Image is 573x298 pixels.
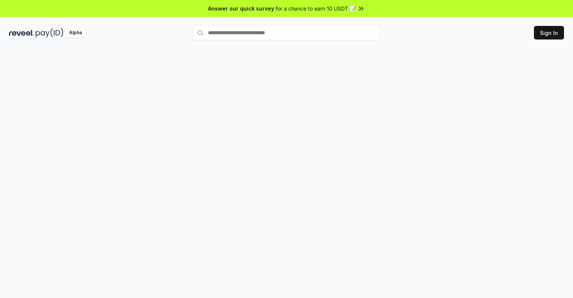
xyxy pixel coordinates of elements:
[208,5,274,12] span: Answer our quick survey
[36,28,63,38] img: pay_id
[65,28,86,38] div: Alpha
[534,26,564,39] button: Sign In
[276,5,356,12] span: for a chance to earn 10 USDT 📝
[9,28,34,38] img: reveel_dark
